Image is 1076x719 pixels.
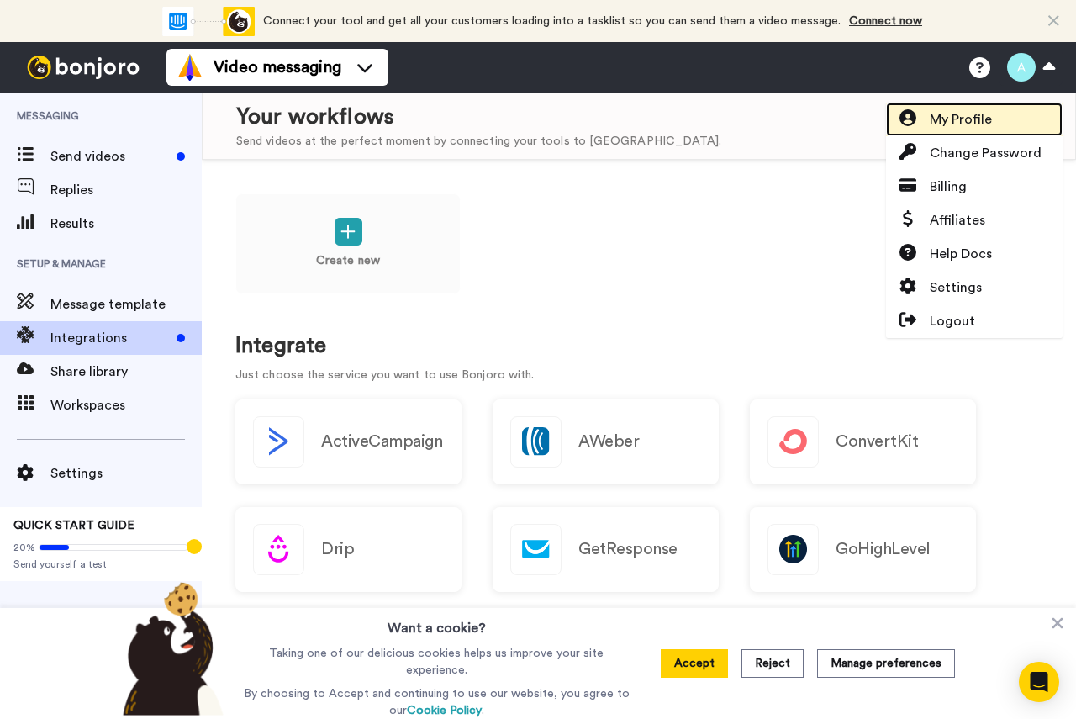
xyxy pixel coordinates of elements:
span: Help Docs [930,244,992,264]
span: Billing [930,177,967,197]
h2: ConvertKit [836,432,918,451]
h1: Integrate [235,334,1042,358]
h2: AWeber [578,432,639,451]
a: My Profile [886,103,1063,136]
span: Send videos [50,146,170,167]
img: logo_convertkit.svg [768,417,818,467]
h2: GoHighLevel [836,540,931,558]
span: Logout [930,311,975,331]
a: Create new [235,193,461,294]
p: Create new [316,252,380,270]
p: Taking one of our delicious cookies helps us improve your site experience. [240,645,634,679]
a: Affiliates [886,204,1063,237]
span: Change Password [930,143,1042,163]
h3: Want a cookie? [388,608,486,638]
img: logo_aweber.svg [511,417,561,467]
img: logo_drip.svg [254,525,303,574]
span: Connect your tool and get all your customers loading into a tasklist so you can send them a video... [263,15,841,27]
a: Logout [886,304,1063,338]
span: Message template [50,294,202,315]
a: ConvertKit [750,399,976,484]
p: By choosing to Accept and continuing to use our website, you agree to our . [240,685,634,719]
div: Open Intercom Messenger [1019,662,1059,702]
span: Replies [50,180,202,200]
a: Cookie Policy [407,705,482,716]
span: My Profile [930,109,992,130]
img: bear-with-cookie.png [108,581,232,716]
a: GoHighLevel [750,507,976,592]
span: Workspaces [50,395,202,415]
a: Change Password [886,136,1063,170]
button: Reject [741,649,804,678]
a: GetResponse [493,507,719,592]
a: AWeber [493,399,719,484]
button: Manage preferences [817,649,955,678]
h2: Drip [321,540,354,558]
span: 20% [13,541,35,554]
a: Settings [886,271,1063,304]
div: Your workflows [236,102,721,133]
a: Billing [886,170,1063,204]
div: animation [162,7,255,36]
img: logo_gohighlevel.png [768,525,818,574]
span: Integrations [50,328,170,348]
img: bj-logo-header-white.svg [20,56,146,79]
span: Video messaging [214,56,341,79]
div: Tooltip anchor [187,539,202,554]
button: ActiveCampaign [235,399,462,484]
p: Just choose the service you want to use Bonjoro with. [235,367,1042,384]
button: Accept [661,649,728,678]
img: logo_activecampaign.svg [254,417,303,467]
img: vm-color.svg [177,54,203,81]
span: Settings [50,463,202,484]
h2: GetResponse [578,540,678,558]
span: Settings [930,278,982,298]
span: Results [50,214,202,234]
span: Affiliates [930,210,985,230]
a: Drip [235,507,462,592]
a: Help Docs [886,237,1063,271]
span: QUICK START GUIDE [13,520,134,531]
span: Send yourself a test [13,558,188,571]
span: Share library [50,362,202,382]
h2: ActiveCampaign [321,432,442,451]
div: Send videos at the perfect moment by connecting your tools to [GEOGRAPHIC_DATA]. [236,133,721,151]
a: Connect now [849,15,922,27]
img: logo_getresponse.svg [511,525,561,574]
